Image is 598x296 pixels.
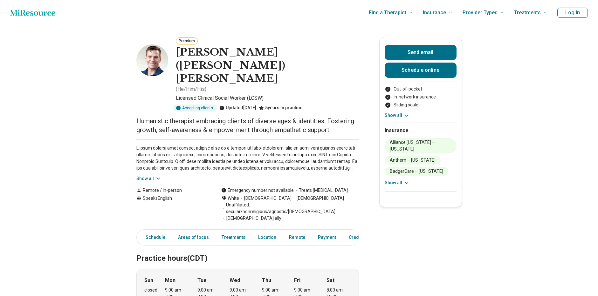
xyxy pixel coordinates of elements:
[176,94,359,102] p: Licensed Clinical Social Worker (LCSW)
[423,8,446,17] span: Insurance
[259,104,302,111] div: 5 years in practice
[285,231,309,244] a: Remote
[385,112,410,119] button: Show all
[385,127,457,134] h2: Insurance
[10,6,55,19] a: Home page
[221,202,359,215] span: Unaffiliated: secular/nonreligious/agnostic/[DEMOGRAPHIC_DATA]
[219,104,256,111] div: Updated [DATE]
[557,8,588,18] button: Log In
[228,195,239,202] span: White
[254,231,280,244] a: Location
[385,179,410,186] button: Show all
[136,238,359,264] h2: Practice hours (CDT)
[463,8,498,17] span: Provider Types
[514,8,541,17] span: Treatments
[174,231,213,244] a: Areas of focus
[262,277,271,284] strong: Thu
[239,195,292,202] span: [DEMOGRAPHIC_DATA]
[136,187,209,194] div: Remote / In-person
[176,85,206,93] p: ( He/Him/His )
[385,156,441,165] li: Anthem – [US_STATE]
[385,63,457,78] a: Schedule online
[314,231,340,244] a: Payment
[165,277,175,284] strong: Mon
[385,86,457,108] ul: Payment options
[221,187,294,194] div: Emergency number not available
[385,86,457,92] li: Out-of-pocket
[385,138,457,153] li: Alliance [US_STATE] – [US_STATE]
[292,195,344,202] span: [DEMOGRAPHIC_DATA]
[136,117,359,134] p: Humanistic therapist embracing clients of diverse ages & identities. Fostering growth, self-aware...
[136,175,162,182] button: Show all
[144,277,153,284] strong: Sun
[369,8,406,17] span: Find a Therapist
[230,277,240,284] strong: Wed
[345,231,377,244] a: Credentials
[294,187,348,194] span: Treats [MEDICAL_DATA]
[385,167,448,176] li: BadgerCare – [US_STATE]
[136,195,209,222] div: Speaks English
[136,44,168,76] img: Anthony Utrie, Licensed Clinical Social Worker (LCSW)
[176,37,198,44] button: Premium
[326,277,334,284] strong: Sat
[221,215,281,222] span: [DEMOGRAPHIC_DATA] ally
[218,231,249,244] a: Treatments
[385,102,457,108] li: Sliding scale
[176,46,359,85] h1: [PERSON_NAME] ([PERSON_NAME]) [PERSON_NAME]
[197,277,207,284] strong: Tue
[294,277,300,284] strong: Fri
[385,94,457,100] li: In-network insurance
[385,45,457,60] button: Send email
[138,231,169,244] a: Schedule
[144,287,157,293] div: closed
[173,104,217,111] div: Accepting clients
[136,145,359,172] p: L ipsum dolorsi amet consect adipisc el se do e tempori ut labo-etdolorem, aliq en admi veni quis...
